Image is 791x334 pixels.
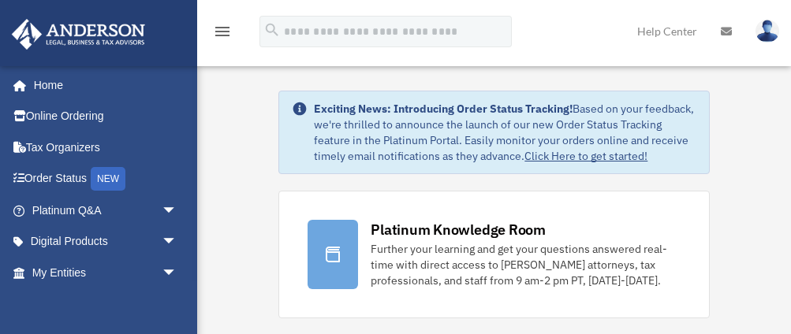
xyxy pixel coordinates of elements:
img: Anderson Advisors Platinum Portal [7,19,150,50]
span: arrow_drop_down [162,226,193,258]
a: Home [11,69,193,101]
i: search [263,21,281,39]
div: Based on your feedback, we're thrilled to announce the launch of our new Order Status Tracking fe... [314,101,696,164]
a: Order StatusNEW [11,163,201,195]
a: Click Here to get started! [524,149,647,163]
span: arrow_drop_down [162,257,193,289]
a: menu [213,28,232,41]
strong: Exciting News: Introducing Order Status Tracking! [314,102,573,116]
a: Tax Organizers [11,132,201,163]
div: NEW [91,167,125,191]
i: menu [213,22,232,41]
div: Platinum Knowledge Room [371,220,546,239]
a: Online Ordering [11,101,201,132]
a: My Entitiesarrow_drop_down [11,257,201,288]
a: Platinum Q&Aarrow_drop_down [11,195,201,226]
span: arrow_drop_down [162,195,193,227]
a: Platinum Knowledge Room Further your learning and get your questions answered real-time with dire... [278,191,709,318]
div: Further your learning and get your questions answered real-time with direct access to [PERSON_NAM... [371,241,680,288]
a: Digital Productsarrow_drop_down [11,226,201,258]
img: User Pic [756,20,779,43]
